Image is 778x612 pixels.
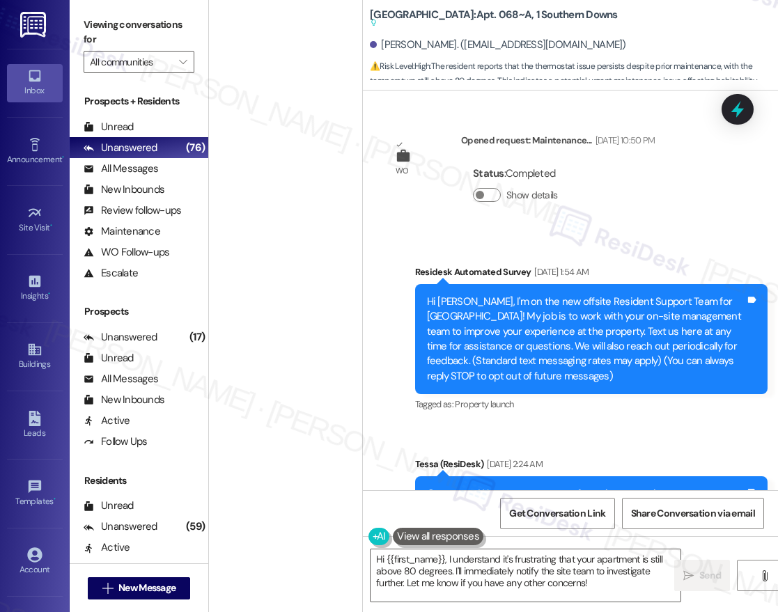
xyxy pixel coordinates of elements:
a: Leads [7,407,63,444]
div: Maintenance [84,224,160,239]
div: WO Follow-ups [84,245,169,260]
label: Show details [506,188,558,203]
a: Templates • [7,475,63,512]
div: Prospects [70,304,208,319]
span: • [54,494,56,504]
b: [GEOGRAPHIC_DATA]: Apt. 068~A, 1 Southern Downs [370,8,618,31]
textarea: Hi {{first_name}}, I understand it's frustrating that your apartment is still above 80 degrees. I... [371,549,680,602]
div: Residents [70,473,208,488]
span: Send [699,568,721,583]
div: Unanswered [84,141,157,155]
div: Tagged as: [415,394,768,414]
strong: ⚠️ Risk Level: High [370,61,430,72]
input: All communities [90,51,172,73]
div: Tessa (ResiDesk) [415,457,768,476]
span: : The resident reports that the thermostat issue persists despite prior maintenance, with the tem... [370,59,778,89]
a: Inbox [7,64,63,102]
div: All Messages [84,561,158,576]
i:  [759,570,770,581]
div: (17) [186,327,208,348]
i:  [179,56,187,68]
div: Unread [84,351,134,366]
a: Site Visit • [7,201,63,239]
div: Hi [PERSON_NAME], I'm on the new offsite Resident Support Team for [GEOGRAPHIC_DATA]! My job is t... [427,295,745,384]
div: [DATE] 10:50 PM [592,133,655,148]
div: [DATE] 2:24 AM [483,457,543,471]
label: Viewing conversations for [84,14,194,51]
span: Property launch [455,398,513,410]
div: Great news! You can now text me for maintenance issues — no more messy apps or sign-ins. I'll fil... [427,487,745,547]
div: (59) [182,516,208,538]
div: Unread [84,499,134,513]
div: Active [84,414,130,428]
div: Prospects + Residents [70,94,208,109]
div: Unread [84,120,134,134]
a: Insights • [7,269,63,307]
button: Get Conversation Link [500,498,614,529]
div: New Inbounds [84,182,164,197]
div: Unanswered [84,330,157,345]
i:  [102,583,113,594]
span: New Message [118,581,176,595]
div: Active [84,540,130,555]
div: (76) [182,137,208,159]
div: Residesk Automated Survey [415,265,768,284]
div: All Messages [84,162,158,176]
div: Escalate [84,266,138,281]
div: [PERSON_NAME]. ([EMAIL_ADDRESS][DOMAIN_NAME]) [370,38,626,52]
span: • [62,152,64,162]
div: Follow Ups [84,434,148,449]
span: • [48,289,50,299]
span: Share Conversation via email [631,506,755,521]
span: • [50,221,52,230]
div: WO [396,164,409,178]
b: Status [473,166,504,180]
span: Get Conversation Link [509,506,605,521]
button: Share Conversation via email [622,498,764,529]
div: : Completed [473,163,563,185]
button: Send [674,560,730,591]
div: Review follow-ups [84,203,181,218]
div: All Messages [84,372,158,386]
div: New Inbounds [84,393,164,407]
div: Unanswered [84,519,157,534]
i:  [683,570,694,581]
img: ResiDesk Logo [20,12,49,38]
a: Buildings [7,338,63,375]
div: Opened request: Maintenance... [461,133,655,152]
button: New Message [88,577,191,599]
a: Account [7,543,63,581]
div: [DATE] 1:54 AM [531,265,589,279]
